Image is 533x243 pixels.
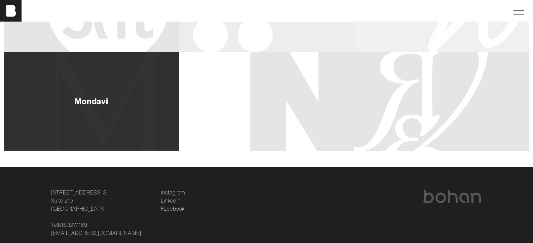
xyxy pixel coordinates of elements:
[161,188,185,196] a: Instagram
[58,221,87,229] a: 615.327.1189
[161,205,185,213] a: Facebook
[4,52,179,150] a: Mondavi
[51,229,141,237] a: [EMAIL_ADDRESS][DOMAIN_NAME]
[51,188,108,213] a: [STREET_ADDRESS] S.Suite 210[GEOGRAPHIC_DATA]
[423,190,482,203] img: bohan logo
[75,97,109,105] div: Mondavi
[161,196,181,205] a: LinkedIn
[51,221,153,237] p: Tel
